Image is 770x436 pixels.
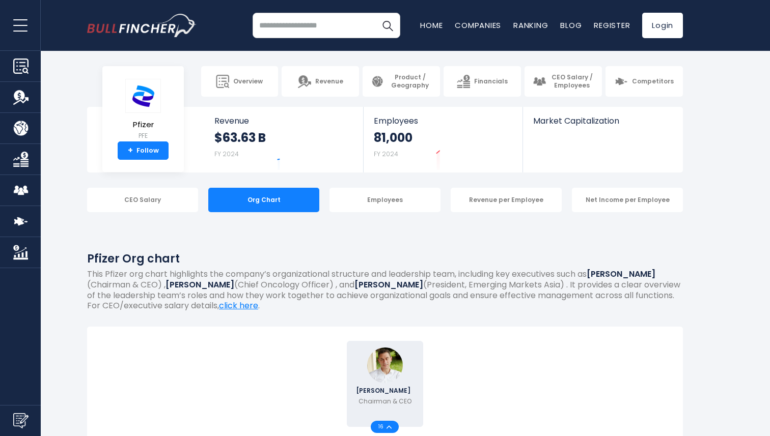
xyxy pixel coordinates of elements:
a: CEO Salary / Employees [525,66,602,97]
div: Org Chart [208,188,319,212]
span: CEO Salary / Employees [550,73,594,89]
a: Home [420,20,443,31]
span: Financials [474,77,508,85]
a: Market Capitalization [523,107,682,143]
a: Register [594,20,630,31]
span: [PERSON_NAME] [356,388,414,394]
div: CEO Salary [87,188,198,212]
div: Employees [329,188,441,212]
strong: $63.63 B [214,130,266,146]
b: [PERSON_NAME] [354,279,423,290]
span: Product / Geography [388,73,432,89]
a: click here [219,300,258,311]
a: Overview [201,66,279,97]
span: Market Capitalization [533,116,672,126]
span: Competitors [632,77,674,85]
p: For CEO/executive salary details, . [87,301,683,311]
div: Net Income per Employee [572,188,683,212]
a: Albert Bourla [PERSON_NAME] Chairman & CEO 16 [347,341,423,427]
button: Search [375,13,400,38]
b: [PERSON_NAME] [587,268,655,280]
img: Albert Bourla [367,347,403,383]
strong: + [128,146,133,155]
a: Ranking [513,20,548,31]
small: FY 2024 [214,150,239,158]
a: Blog [560,20,582,31]
a: Login [642,13,683,38]
div: Revenue per Employee [451,188,562,212]
p: This Pfizer org chart highlights the company’s organizational structure and leadership team, incl... [87,269,683,301]
strong: 81,000 [374,130,413,146]
a: Revenue [282,66,359,97]
a: Financials [444,66,521,97]
b: [PERSON_NAME] [166,279,234,290]
small: FY 2024 [374,150,398,158]
span: 16 [378,424,387,429]
span: Revenue [214,116,353,126]
a: Pfizer PFE [125,78,161,142]
a: Revenue $63.63 B FY 2024 [204,107,364,172]
a: Go to homepage [87,14,197,37]
a: Companies [455,20,501,31]
span: Employees [374,116,512,126]
p: Chairman & CEO [359,397,411,406]
a: Competitors [606,66,683,97]
span: Pfizer [125,121,161,129]
h1: Pfizer Org chart [87,250,683,267]
span: Overview [233,77,263,85]
a: +Follow [118,141,169,160]
small: PFE [125,131,161,140]
img: bullfincher logo [87,14,197,37]
span: Revenue [315,77,343,85]
a: Employees 81,000 FY 2024 [364,107,522,172]
a: Product / Geography [363,66,440,97]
